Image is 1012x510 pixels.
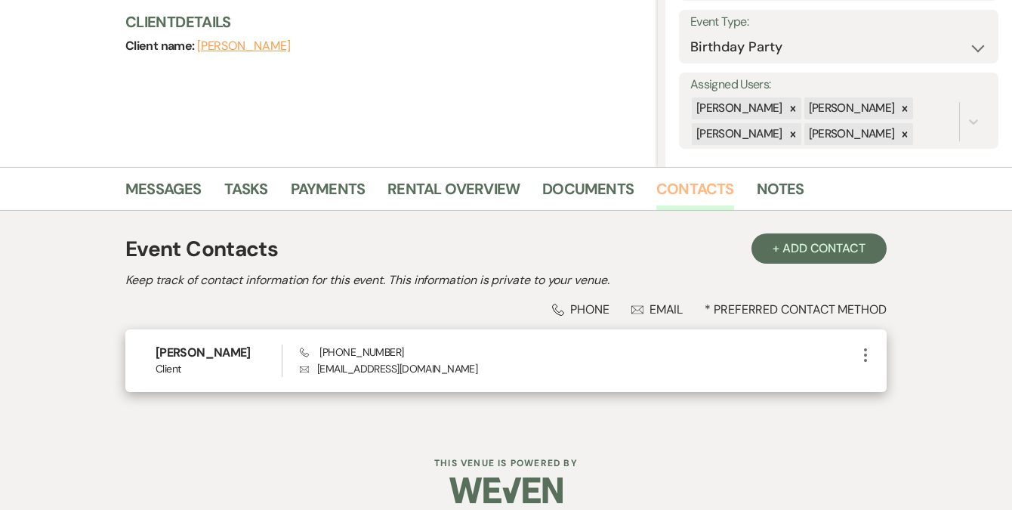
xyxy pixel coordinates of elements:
[692,97,785,119] div: [PERSON_NAME]
[125,233,278,265] h1: Event Contacts
[125,271,887,289] h2: Keep track of contact information for this event. This information is private to your venue.
[690,11,987,33] label: Event Type:
[125,301,887,317] div: * Preferred Contact Method
[125,11,643,32] h3: Client Details
[804,97,897,119] div: [PERSON_NAME]
[224,177,268,210] a: Tasks
[631,301,683,317] div: Email
[804,123,897,145] div: [PERSON_NAME]
[125,38,197,54] span: Client name:
[125,177,202,210] a: Messages
[690,74,987,96] label: Assigned Users:
[542,177,634,210] a: Documents
[300,360,856,377] p: [EMAIL_ADDRESS][DOMAIN_NAME]
[156,345,282,361] h6: [PERSON_NAME]
[751,233,887,264] button: + Add Contact
[552,301,609,317] div: Phone
[656,177,734,210] a: Contacts
[300,345,403,359] span: [PHONE_NUMBER]
[692,123,785,145] div: [PERSON_NAME]
[197,40,291,52] button: [PERSON_NAME]
[387,177,520,210] a: Rental Overview
[156,361,282,377] span: Client
[291,177,366,210] a: Payments
[757,177,804,210] a: Notes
